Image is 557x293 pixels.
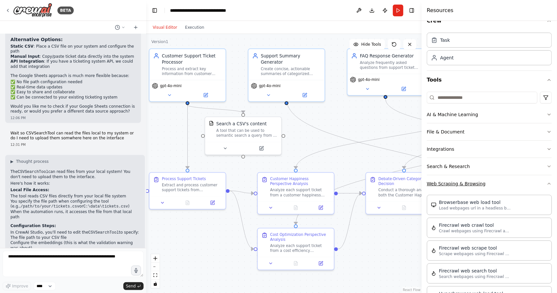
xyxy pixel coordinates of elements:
img: FirecrawlCrawlWebsiteTool [431,225,436,230]
button: Hide left sidebar [150,6,159,15]
img: FirecrawlSearchTool [431,271,436,276]
li: ✅ Real-time data updates [10,85,136,90]
g: Edge from d4235918-ec94-448b-a54e-e896e96212af to 9c0f8fb4-0684-45c0-8434-a66c89e1e274 [184,105,191,169]
li: In CrewAI Studio, you'll need to edit the to specify: [10,230,140,251]
button: Execution [181,23,208,31]
div: Agent [440,54,454,61]
g: Edge from 9c0f8fb4-0684-45c0-8434-a66c89e1e274 to 11dc6337-2d8e-4b29-b985-90f32a7a9cde [230,188,254,196]
nav: breadcrumb [170,7,243,14]
code: CSVSearchTool [88,230,119,235]
div: Cost Optimization Perspective AnalysisAnalyze each support ticket from a cost efficiency perspect... [257,228,334,270]
button: Search & Research [427,158,552,175]
img: FirecrawlScrapeWebsiteTool [431,248,436,253]
button: No output available [391,204,417,211]
g: Edge from 9c0f8fb4-0684-45c0-8434-a66c89e1e274 to 83615732-49a0-4c0c-9971-1fa51e43c30a [230,188,254,252]
div: Support Summary GeneratorCreate concise, actionable summaries of categorized customer support tic... [248,48,325,102]
p: Wait so CSVSearchTool can read the files local to my system or do I need to upload them somwhere ... [10,131,136,141]
button: toggle interactivity [151,280,160,288]
g: Edge from d4235918-ec94-448b-a54e-e896e96212af to dfff774b-efcd-462f-b773-41eef8481b96 [184,105,246,113]
button: Visual Editor [149,23,181,31]
g: Edge from 11dc6337-2d8e-4b29-b985-90f32a7a9cde to 6ad2c24f-624d-4fad-96b6-66e6d0d5884c [338,190,362,196]
img: Logo [13,3,52,18]
div: Firecrawl web crawl tool [439,222,511,228]
p: The can read files from your local system! You don't need to upload them to the interface. [10,169,140,180]
div: BETA [57,7,74,14]
strong: Static CSV [10,44,34,49]
div: Analyze each support ticket from a cost efficiency perspective. For each ticket, provide detailed... [270,243,330,253]
button: Hide Tools [349,39,385,50]
div: Version 1 [151,39,168,44]
li: You specify the file path when configuring the tool (e.g., or ) [10,199,140,209]
div: Process and extract key information from customer support tickets in {ticket_source_format}, ensu... [162,66,222,76]
div: Extract and process customer support tickets from {ticket_source_format}. Parse through all avail... [162,183,222,193]
h4: Resources [427,7,454,14]
span: gpt-4o-mini [160,84,181,88]
div: Debate-Driven Categorization DecisionConduct a thorough analysis of both the Customer Happiness A... [365,172,443,215]
button: Open in side panel [287,91,322,99]
p: Here's how it works: [10,181,140,186]
button: Open in side panel [386,85,421,93]
strong: Alternative Options: [10,37,63,42]
button: No output available [283,260,309,267]
div: Cost Optimization Perspective Analysis [270,232,330,242]
div: Customer Support Ticket Processor [162,53,222,65]
div: Firecrawl web search tool [439,268,511,274]
code: /path/to/your/tickets.csv [21,204,79,209]
button: Open in side panel [418,204,440,211]
button: No output available [283,204,309,211]
li: When the automation runs, it accesses the file from that local path [10,209,140,220]
span: gpt-4o-mini [358,77,379,82]
button: Crew [427,12,552,30]
span: gpt-4o-mini [259,84,281,88]
div: Task [440,37,450,43]
strong: Local File Access: [10,188,49,192]
p: Crawl webpages using Firecrawl and return the contents [439,228,511,234]
li: ✅ Easy to share and collaborate [10,90,136,95]
div: Customer Happiness Perspective Analysis [270,177,330,186]
button: Open in side panel [244,145,279,152]
div: 12:06 PM [10,116,136,120]
li: : If you have a ticketing system API, we could add that integration [10,59,136,69]
button: Web Scraping & Browsing [427,175,552,192]
button: Hide right sidebar [407,6,416,15]
button: Open in side panel [310,260,332,267]
img: CSVSearchTool [209,121,214,126]
li: : Copy/paste ticket data directly into the system [10,54,136,59]
button: zoom out [151,263,160,271]
div: 12:31 PM [10,142,136,147]
button: Tools [427,71,552,89]
div: Customer Support Ticket ProcessorProcess and extract key information from customer support ticket... [149,48,226,102]
button: Start a new chat [131,23,141,31]
button: File & Document [427,123,552,140]
li: Configure the embeddings (this is what the validation warning was about) [10,240,140,251]
li: The tool reads CSV files directly from your local file system [10,194,140,199]
div: Conduct a thorough analysis of both the Customer Happiness Advocate's and Cost Optimization Speci... [379,188,439,197]
code: C:\data\tickets.csv [83,204,128,209]
button: Integrations [427,141,552,158]
button: AI & Machine Learning [427,106,552,123]
p: Load webpages url in a headless browser using Browserbase and return the contents [439,206,511,211]
g: Edge from 5b9dee53-0028-4790-a5cf-4a16d0bb2d77 to 5e4347d8-8f3d-41cc-91aa-5d7e83434843 [284,99,516,206]
li: The file path to your CSV file [10,235,140,240]
div: Create concise, actionable summaries of categorized customer support tickets for the support team... [261,66,321,76]
div: Customer Happiness Perspective AnalysisAnalyze each support ticket from a customer happiness pers... [257,172,334,215]
div: FAQ Response Generator [360,53,420,59]
span: Hide Tools [361,42,381,47]
code: CSVSearchTool [18,170,48,174]
div: Analyze each support ticket from a customer happiness perspective. For each ticket, provide detai... [270,188,330,197]
div: Firecrawl web scrape tool [439,245,511,251]
a: React Flow attribution [403,288,421,292]
p: The Google Sheets approach is much more flexible because: [10,73,136,79]
p: Search webpages using Firecrawl and return the results [439,274,511,279]
button: Open in side panel [188,91,223,99]
button: Send [123,282,144,290]
strong: Configuration Steps: [10,224,56,228]
div: FAQ Response GeneratorAnalyze frequently asked questions from support tickets and generate sugges... [347,48,424,96]
div: CSVSearchToolSearch a CSV's contentA tool that can be used to semantic search a query from a CSV'... [205,116,282,155]
strong: Manual Input [10,54,39,59]
button: Switch to previous chat [112,23,128,31]
button: Open in side panel [202,199,223,207]
p: Would you like me to check if your Google Sheets connection is ready, or would you prefer a diffe... [10,104,136,114]
p: Scrape webpages using Firecrawl and return the contents [439,251,511,256]
button: zoom in [151,254,160,263]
